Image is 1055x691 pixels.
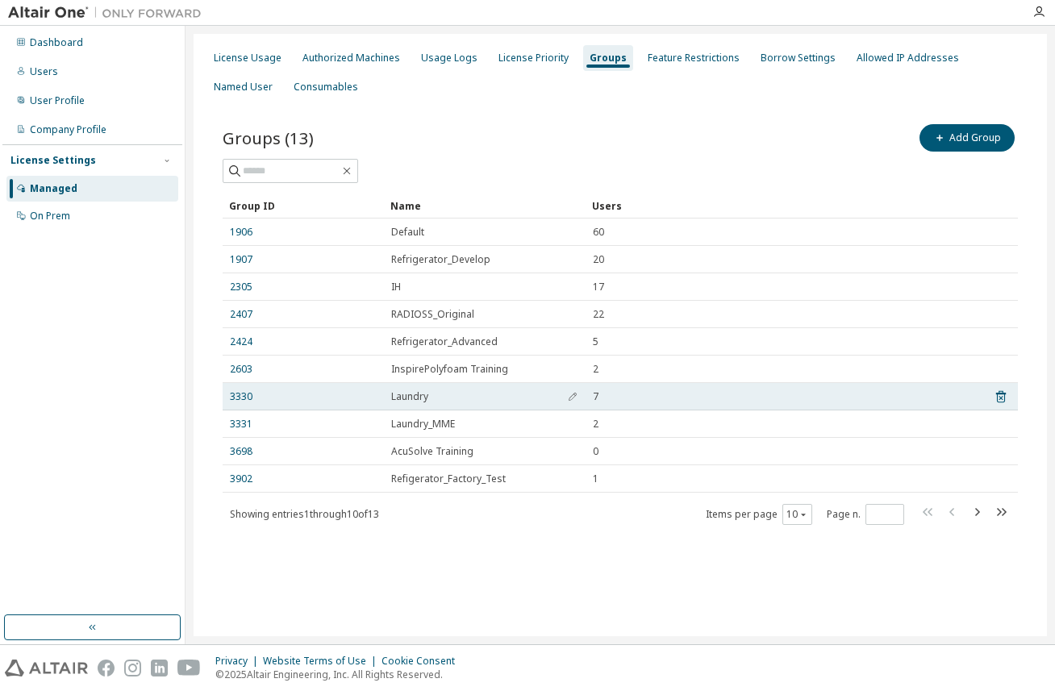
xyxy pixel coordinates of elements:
[593,281,604,293] span: 17
[230,308,252,321] a: 2407
[786,508,808,521] button: 10
[593,308,604,321] span: 22
[498,52,569,65] div: License Priority
[30,94,85,107] div: User Profile
[230,253,252,266] a: 1907
[391,472,506,485] span: Refigerator_Factory_Test
[151,660,168,676] img: linkedin.svg
[391,281,401,293] span: IH
[230,472,252,485] a: 3902
[593,335,598,348] span: 5
[230,335,252,348] a: 2424
[391,390,428,403] span: Laundry
[857,52,959,65] div: Allowed IP Addresses
[229,193,377,219] div: Group ID
[590,52,627,65] div: Groups
[761,52,836,65] div: Borrow Settings
[593,445,598,458] span: 0
[30,123,106,136] div: Company Profile
[177,660,201,676] img: youtube.svg
[30,36,83,49] div: Dashboard
[593,363,598,376] span: 2
[8,5,210,21] img: Altair One
[391,335,498,348] span: Refrigerator_Advanced
[230,418,252,431] a: 3331
[215,655,263,668] div: Privacy
[382,655,465,668] div: Cookie Consent
[593,418,598,431] span: 2
[391,418,455,431] span: Laundry_MME
[230,390,252,403] a: 3330
[390,193,579,219] div: Name
[648,52,740,65] div: Feature Restrictions
[593,253,604,266] span: 20
[919,124,1015,152] button: Add Group
[593,390,598,403] span: 7
[5,660,88,676] img: altair_logo.svg
[230,226,252,239] a: 1906
[10,154,96,167] div: License Settings
[391,253,490,266] span: Refrigerator_Develop
[593,472,598,485] span: 1
[421,52,477,65] div: Usage Logs
[294,81,358,94] div: Consumables
[230,363,252,376] a: 2603
[230,507,379,521] span: Showing entries 1 through 10 of 13
[230,281,252,293] a: 2305
[706,504,812,525] span: Items per page
[391,363,508,376] span: InspirePolyfoam Training
[302,52,400,65] div: Authorized Machines
[391,226,424,239] span: Default
[30,182,77,195] div: Managed
[593,226,604,239] span: 60
[223,127,314,149] span: Groups (13)
[215,668,465,681] p: © 2025 Altair Engineering, Inc. All Rights Reserved.
[391,445,473,458] span: AcuSolve Training
[592,193,973,219] div: Users
[214,81,273,94] div: Named User
[263,655,382,668] div: Website Terms of Use
[214,52,281,65] div: License Usage
[230,445,252,458] a: 3698
[827,504,904,525] span: Page n.
[98,660,115,676] img: facebook.svg
[30,65,58,78] div: Users
[391,308,474,321] span: RADIOSS_Original
[30,210,70,223] div: On Prem
[124,660,141,676] img: instagram.svg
